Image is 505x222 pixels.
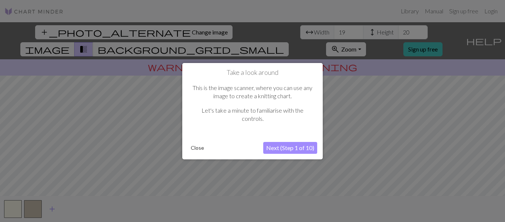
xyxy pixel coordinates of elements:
h1: Take a look around [188,68,317,76]
button: Close [188,142,207,153]
div: Take a look around [182,63,323,159]
p: Let's take a minute to familiarise with the controls. [192,106,313,123]
p: This is the image scanner, where you can use any image to create a knitting chart. [192,84,313,100]
button: Next (Step 1 of 10) [263,142,317,154]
